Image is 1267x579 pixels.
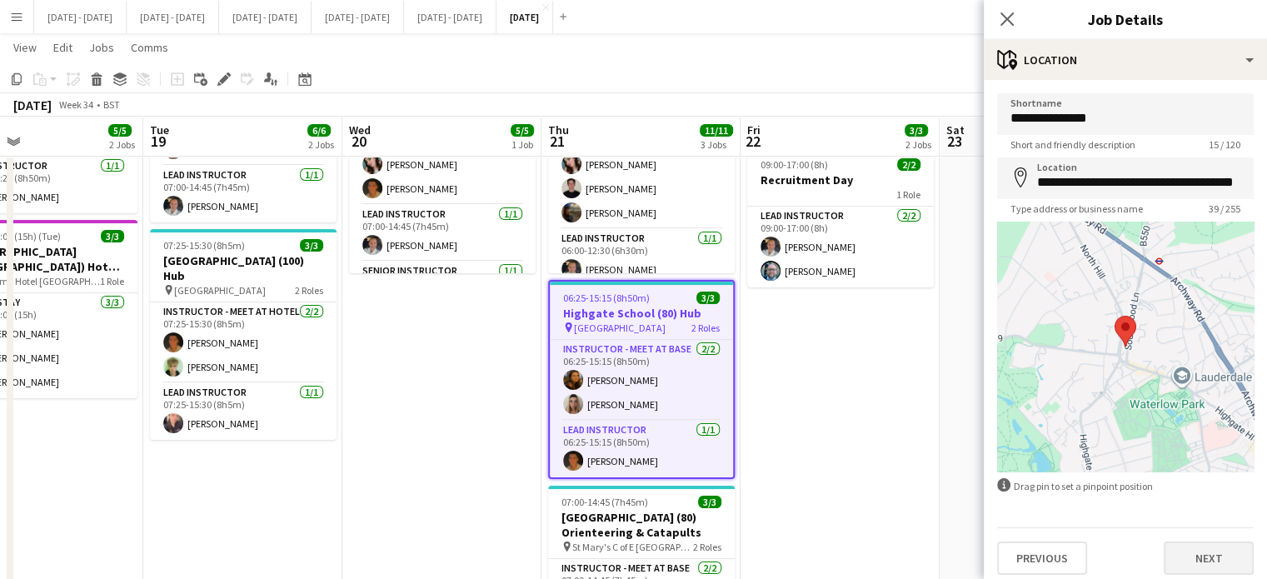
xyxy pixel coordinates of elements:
[89,40,114,55] span: Jobs
[548,122,569,137] span: Thu
[82,37,121,58] a: Jobs
[561,496,648,508] span: 07:00-14:45 (7h45m)
[7,37,43,58] a: View
[124,37,175,58] a: Comms
[150,383,337,440] app-card-role: Lead Instructor1/107:25-15:30 (8h5m)[PERSON_NAME]
[984,8,1267,30] h3: Job Details
[997,478,1254,494] div: Drag pin to set a pinpoint position
[300,239,323,252] span: 3/3
[700,124,733,137] span: 11/11
[745,132,761,151] span: 22
[108,124,132,137] span: 5/5
[307,124,331,137] span: 6/6
[997,202,1156,215] span: Type address or business name
[100,275,124,287] span: 1 Role
[349,262,536,318] app-card-role: Senior Instructor1/1
[550,421,733,477] app-card-role: Lead Instructor1/106:25-15:15 (8h50m)[PERSON_NAME]
[548,510,735,540] h3: [GEOGRAPHIC_DATA] (80) Orienteering & Catapults
[905,124,928,137] span: 3/3
[997,542,1087,575] button: Previous
[349,205,536,262] app-card-role: Lead Instructor1/107:00-14:45 (7h45m)[PERSON_NAME]
[150,302,337,383] app-card-role: Instructor - Meet at Hotel2/207:25-15:30 (8h5m)[PERSON_NAME][PERSON_NAME]
[696,292,720,304] span: 3/3
[511,124,534,137] span: 5/5
[47,37,79,58] a: Edit
[55,98,97,111] span: Week 34
[150,229,337,440] app-job-card: 07:25-15:30 (8h5m)3/3[GEOGRAPHIC_DATA] (100) Hub [GEOGRAPHIC_DATA]2 RolesInstructor - Meet at Hot...
[219,1,312,33] button: [DATE] - [DATE]
[944,132,965,151] span: 23
[572,541,693,553] span: St Mary's C of E [GEOGRAPHIC_DATA]
[1195,138,1254,151] span: 15 / 120
[1195,202,1254,215] span: 39 / 255
[896,188,920,201] span: 1 Role
[163,239,245,252] span: 07:25-15:30 (8h5m)
[101,230,124,242] span: 3/3
[747,148,934,287] app-job-card: 09:00-17:00 (8h)2/2Recruitment Day1 RoleLead Instructor2/209:00-17:00 (8h)[PERSON_NAME][PERSON_NAME]
[131,40,168,55] span: Comms
[698,496,721,508] span: 3/3
[905,138,931,151] div: 2 Jobs
[295,284,323,297] span: 2 Roles
[103,98,120,111] div: BST
[150,122,169,137] span: Tue
[511,138,533,151] div: 1 Job
[13,40,37,55] span: View
[548,229,735,286] app-card-role: Lead Instructor1/106:00-12:30 (6h30m)[PERSON_NAME]
[349,122,371,137] span: Wed
[312,1,404,33] button: [DATE] - [DATE]
[747,172,934,187] h3: Recruitment Day
[1164,542,1254,575] button: Next
[747,207,934,287] app-card-role: Lead Instructor2/209:00-17:00 (8h)[PERSON_NAME][PERSON_NAME]
[946,122,965,137] span: Sat
[747,122,761,137] span: Fri
[701,138,732,151] div: 3 Jobs
[53,40,72,55] span: Edit
[761,158,828,171] span: 09:00-17:00 (8h)
[984,40,1267,80] div: Location
[150,166,337,222] app-card-role: Lead Instructor1/107:00-14:45 (7h45m)[PERSON_NAME]
[496,1,553,33] button: [DATE]
[574,322,666,334] span: [GEOGRAPHIC_DATA]
[109,138,135,151] div: 2 Jobs
[563,292,650,304] span: 06:25-15:15 (8h50m)
[147,132,169,151] span: 19
[550,340,733,421] app-card-role: Instructor - Meet at Base2/206:25-15:15 (8h50m)[PERSON_NAME][PERSON_NAME]
[34,1,127,33] button: [DATE] - [DATE]
[693,541,721,553] span: 2 Roles
[546,132,569,151] span: 21
[691,322,720,334] span: 2 Roles
[897,158,920,171] span: 2/2
[548,100,735,229] app-card-role: Instructor - Meet at Base4/406:00-12:30 (6h30m)[PERSON_NAME][PERSON_NAME][PERSON_NAME][PERSON_NAME]
[150,253,337,283] h3: [GEOGRAPHIC_DATA] (100) Hub
[347,132,371,151] span: 20
[174,284,266,297] span: [GEOGRAPHIC_DATA]
[404,1,496,33] button: [DATE] - [DATE]
[550,306,733,321] h3: Highgate School (80) Hub
[308,138,334,151] div: 2 Jobs
[127,1,219,33] button: [DATE] - [DATE]
[13,97,52,113] div: [DATE]
[997,138,1149,151] span: Short and friendly description
[548,280,735,479] app-job-card: 06:25-15:15 (8h50m)3/3Highgate School (80) Hub [GEOGRAPHIC_DATA]2 RolesInstructor - Meet at Base2...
